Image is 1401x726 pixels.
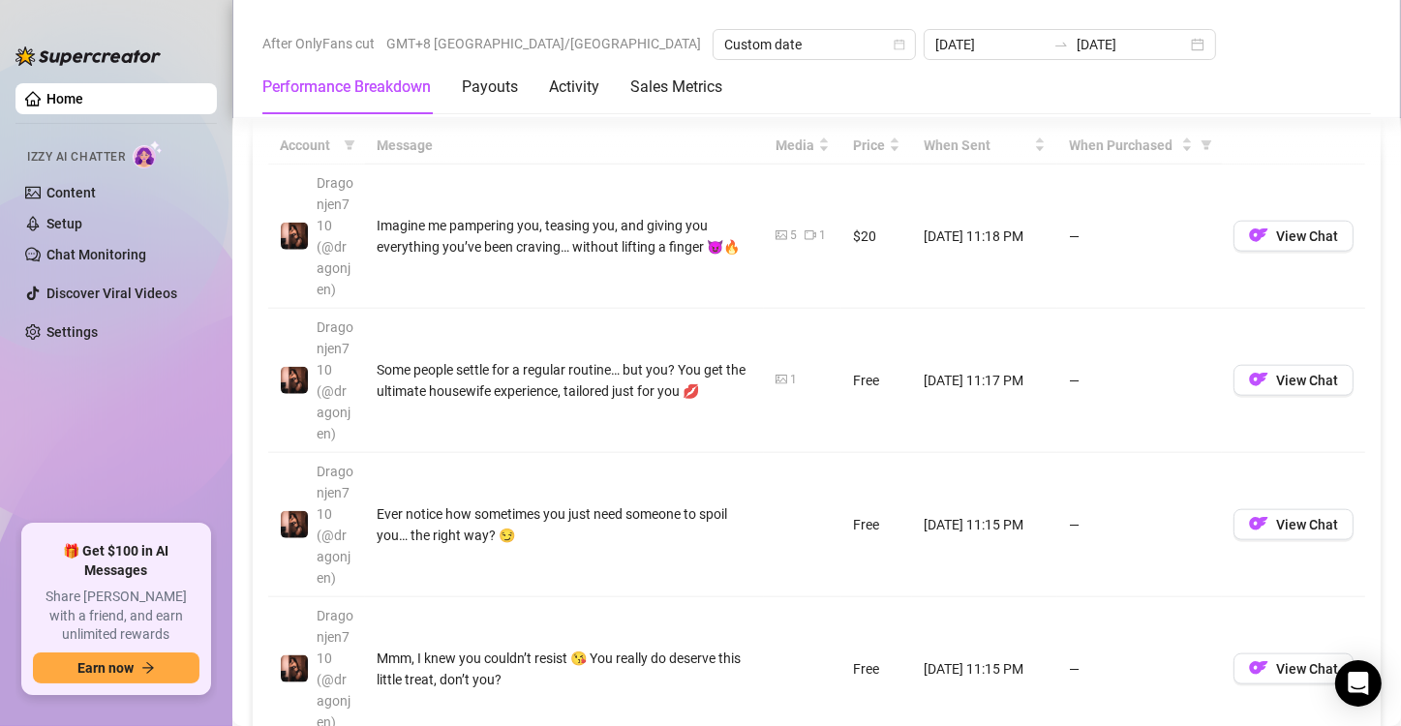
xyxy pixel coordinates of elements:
[894,39,905,50] span: calendar
[776,229,787,241] span: picture
[141,661,155,675] span: arrow-right
[46,185,96,200] a: Content
[776,135,814,156] span: Media
[133,140,163,168] img: AI Chatter
[841,309,912,453] td: Free
[819,227,826,245] div: 1
[46,91,83,106] a: Home
[46,324,98,340] a: Settings
[1069,135,1177,156] span: When Purchased
[1276,228,1338,244] span: View Chat
[1233,365,1354,396] button: OFView Chat
[1233,377,1354,392] a: OFView Chat
[764,127,841,165] th: Media
[46,247,146,262] a: Chat Monitoring
[1233,232,1354,248] a: OFView Chat
[344,139,355,151] span: filter
[1335,660,1382,707] div: Open Intercom Messenger
[281,655,308,682] img: Dragonjen710 (@dragonjen)
[549,76,599,99] div: Activity
[280,135,336,156] span: Account
[262,76,431,99] div: Performance Breakdown
[805,229,816,241] span: video-camera
[377,215,752,257] div: Imagine me pampering you, teasing you, and giving you everything you’ve been craving… without lif...
[912,165,1057,309] td: [DATE] 11:18 PM
[262,29,375,58] span: After OnlyFans cut
[1249,370,1268,389] img: OF
[1057,127,1222,165] th: When Purchased
[912,127,1057,165] th: When Sent
[281,223,308,250] img: Dragonjen710 (@dragonjen)
[790,227,797,245] div: 5
[841,127,912,165] th: Price
[1233,521,1354,536] a: OFView Chat
[33,652,199,683] button: Earn nowarrow-right
[377,648,752,690] div: Mmm, I knew you couldn’t resist 😘 You really do deserve this little treat, don’t you?
[1233,653,1354,684] button: OFView Chat
[912,309,1057,453] td: [DATE] 11:17 PM
[1057,309,1222,453] td: —
[1233,509,1354,540] button: OFView Chat
[1276,517,1338,532] span: View Chat
[317,464,353,586] span: Dragonjen710 (@dragonjen)
[912,453,1057,597] td: [DATE] 11:15 PM
[1276,661,1338,677] span: View Chat
[317,175,353,297] span: Dragonjen710 (@dragonjen)
[1057,165,1222,309] td: —
[33,542,199,580] span: 🎁 Get $100 in AI Messages
[462,76,518,99] div: Payouts
[281,511,308,538] img: Dragonjen710 (@dragonjen)
[33,588,199,645] span: Share [PERSON_NAME] with a friend, and earn unlimited rewards
[377,359,752,402] div: Some people settle for a regular routine… but you? You get the ultimate housewife experience, tai...
[790,371,797,389] div: 1
[935,34,1046,55] input: Start date
[281,367,308,394] img: Dragonjen710 (@dragonjen)
[27,148,125,166] span: Izzy AI Chatter
[841,453,912,597] td: Free
[1077,34,1187,55] input: End date
[15,46,161,66] img: logo-BBDzfeDw.svg
[1201,139,1212,151] span: filter
[46,216,82,231] a: Setup
[386,29,701,58] span: GMT+8 [GEOGRAPHIC_DATA]/[GEOGRAPHIC_DATA]
[776,374,787,385] span: picture
[365,127,764,165] th: Message
[1233,665,1354,681] a: OFView Chat
[46,286,177,301] a: Discover Viral Videos
[924,135,1030,156] span: When Sent
[1249,514,1268,533] img: OF
[1249,226,1268,245] img: OF
[853,135,885,156] span: Price
[1249,658,1268,678] img: OF
[377,503,752,546] div: Ever notice how sometimes you just need someone to spoil you… the right way? 😏
[630,76,722,99] div: Sales Metrics
[841,165,912,309] td: $20
[77,660,134,676] span: Earn now
[1053,37,1069,52] span: swap-right
[1276,373,1338,388] span: View Chat
[340,131,359,160] span: filter
[1053,37,1069,52] span: to
[1197,131,1216,160] span: filter
[317,319,353,441] span: Dragonjen710 (@dragonjen)
[1233,221,1354,252] button: OFView Chat
[724,30,904,59] span: Custom date
[1057,453,1222,597] td: —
